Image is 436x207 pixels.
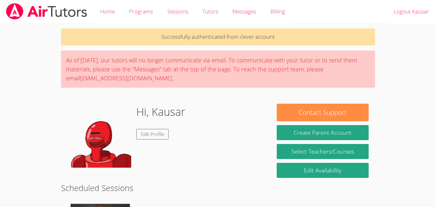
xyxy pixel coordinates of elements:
button: Contact Support [277,104,369,121]
span: Messages [232,8,256,15]
img: airtutors_banner-c4298cdbf04f3fff15de1276eac7730deb9818008684d7c2e4769d2f7ddbe033.png [5,3,88,20]
h2: Scheduled Sessions [61,182,375,194]
button: Create Parent Account [277,125,369,140]
img: default.png [67,104,131,168]
a: Edit Availability [277,163,369,178]
a: Select Teachers/Courses [277,144,369,159]
h1: Hi, Kausar [136,104,185,120]
a: Edit Profile [136,129,169,139]
div: As of [DATE], our tutors will no longer communicate via email. To communicate with your tutor or ... [61,51,375,88]
p: Successfully authenticated from clever account [61,28,375,45]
